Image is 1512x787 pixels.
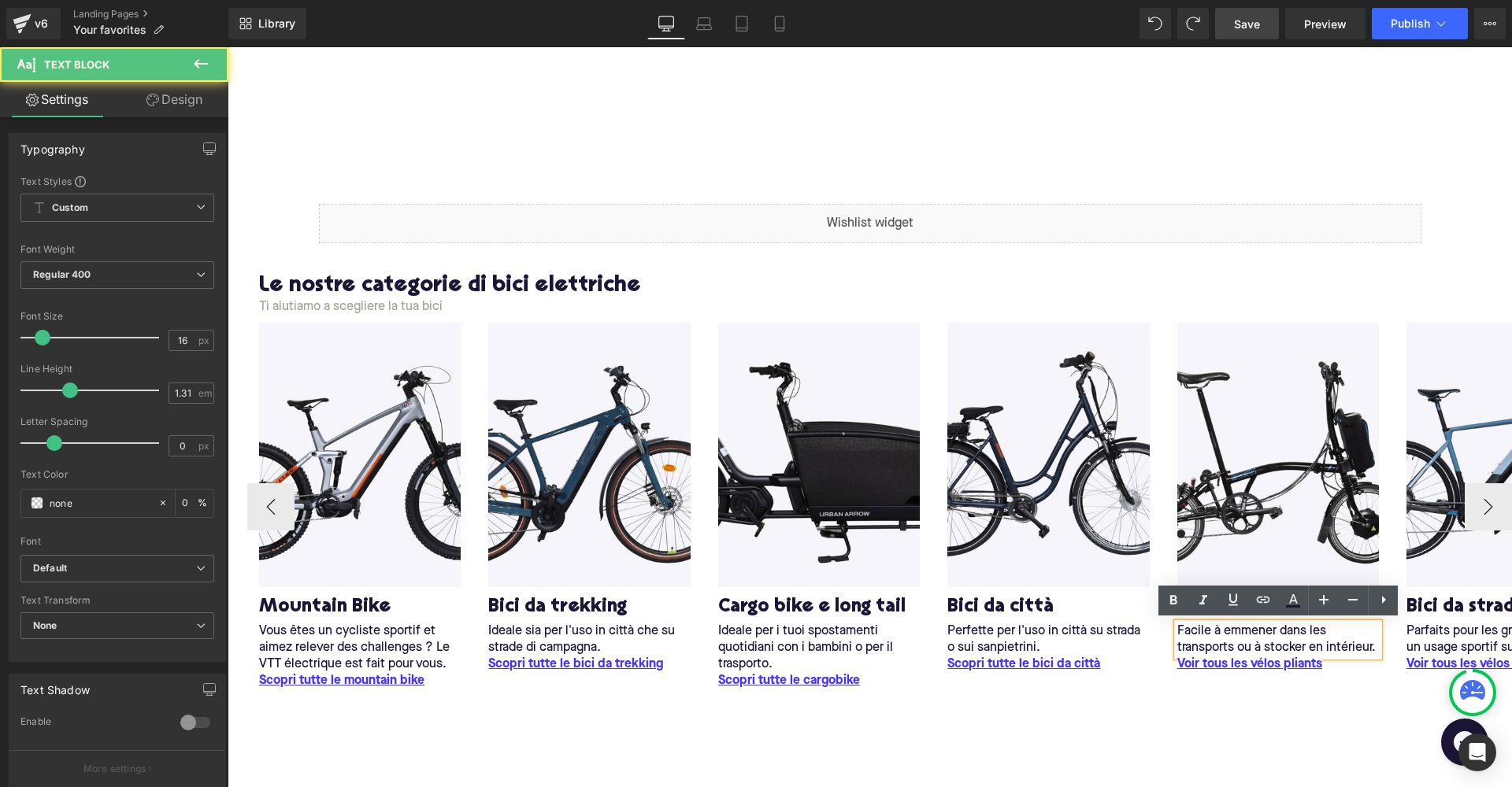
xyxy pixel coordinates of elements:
[20,244,214,255] div: Font Weight
[1234,16,1260,32] span: Save
[491,576,692,626] p: Ideale per i tuoi spostamenti quotidiani con i bambini o per il trasporto.
[1206,666,1269,724] iframe: Gorgias live chat messenger
[491,548,692,572] h3: argo bike e long tail
[950,609,1095,626] a: Voir tous les vélos pliants
[31,576,233,626] p: Vous êtes un cycliste sportif et aimez relever des challenges ? Le VTT électrique est fait pour v...
[647,8,685,39] a: Desktop
[20,311,214,322] div: Font Size
[1140,8,1171,39] button: Undo
[20,134,85,156] div: Typography
[198,335,212,345] span: px
[31,13,51,34] div: v6
[720,611,873,623] u: Scopri tutte le bici da città
[20,536,214,547] div: Font
[50,494,150,512] input: Color
[1458,733,1496,771] div: Open Intercom Messenger
[1179,548,1190,572] a: B
[261,609,435,626] a: Scopri tutte le bici da trekking
[258,17,295,31] span: Library
[685,8,723,39] a: Laptop
[1474,8,1506,39] button: More
[1304,16,1347,32] span: Preview
[31,548,233,572] h3: ountain Bike
[261,576,462,609] p: Ideale sia per l'uso in città che su strade di campagna.
[6,8,61,39] a: v6
[491,626,608,642] a: Scopri tutte le cargo
[1391,17,1430,30] span: Publish
[31,252,1284,268] p: Ti aiutiamo a scegliere la tua bici
[1179,611,1334,623] u: Voir tous les vélos de route
[198,388,212,398] span: em
[20,175,214,187] div: Text Styles
[950,548,1151,572] h3: ici pieghevole
[1179,576,1380,609] p: Parfaits pour les gros rouleurs avec un usage sportif sur route.
[20,674,90,696] div: Text Shadow
[261,611,268,623] span: S
[1179,609,1334,626] a: Voir tous les vélos de route
[117,82,232,117] a: Design
[1177,8,1209,39] button: Redo
[198,441,212,451] span: px
[720,548,921,572] h3: ici da città
[33,619,57,631] b: None
[31,626,197,642] a: Scopri tutte le mountain bike
[33,268,91,280] b: Regular 400
[20,595,214,606] div: Text Transform
[950,576,1151,609] p: Facile à emmener dans les transports ou à stocker en intérieur.
[723,8,761,39] a: Tablet
[20,469,214,480] div: Text Color
[176,490,213,517] div: %
[83,762,146,776] p: More settings
[1179,548,1380,572] h3: ici da strada
[31,227,1284,252] h2: Le nostre categorie di bici elettriche
[20,715,165,732] div: Enable
[720,548,731,572] a: B
[950,611,1095,623] u: Voir tous les vélos pliants
[20,364,214,375] div: Line Height
[491,627,632,640] u: bike
[720,609,873,626] a: Scopri tutte le bici da città
[261,548,272,572] a: B
[761,8,799,39] a: Mobile
[720,576,921,609] p: Perfette per l'uso in città su strada o sui sanpietrini.
[20,416,214,427] div: Letter Spacing
[73,8,228,20] a: Landing Pages
[9,750,225,787] button: More settings
[950,548,961,572] a: B
[491,548,502,572] a: C
[261,548,462,572] h3: ici da trekking
[52,201,88,215] b: Custom
[31,548,50,572] a: M
[228,8,306,39] a: New Library
[1372,8,1468,39] button: Publish
[44,58,109,71] span: Text Block
[33,562,67,575] i: Default
[1285,8,1366,39] a: Preview
[73,24,146,36] span: Your favorites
